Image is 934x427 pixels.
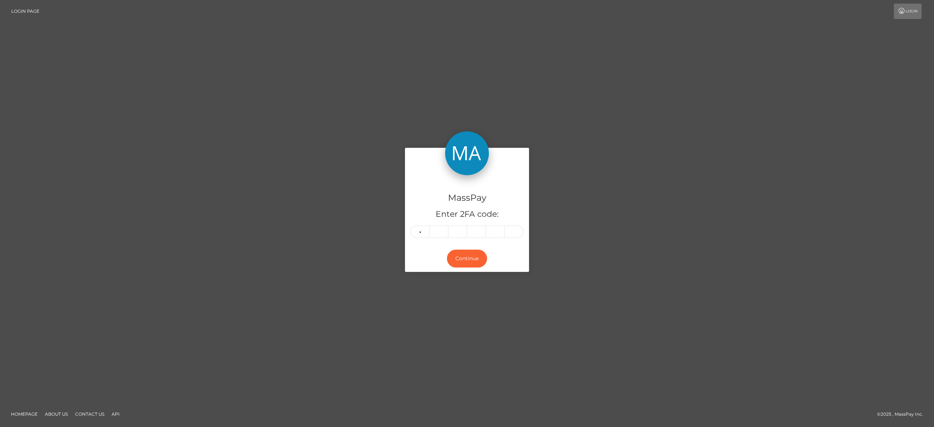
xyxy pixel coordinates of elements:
a: Login [894,4,922,19]
a: Homepage [8,408,40,420]
div: © 2025 , MassPay Inc. [877,410,929,418]
a: Login Page [11,4,39,19]
a: Contact Us [72,408,107,420]
a: API [109,408,123,420]
img: MassPay [445,131,489,175]
h4: MassPay [410,192,524,204]
h5: Enter 2FA code: [410,209,524,220]
button: Continue [447,250,487,268]
a: About Us [42,408,71,420]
